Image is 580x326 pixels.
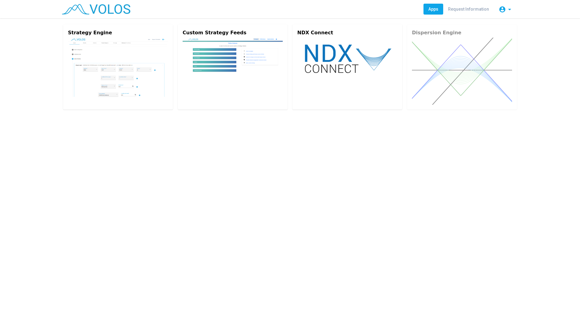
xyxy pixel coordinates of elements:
div: Strategy Engine [68,29,168,36]
a: Request Information [443,4,494,15]
mat-icon: account_circle [499,6,506,13]
div: Dispersion Engine [412,29,512,36]
img: strategy-engine.png [68,38,168,97]
span: Request Information [448,7,489,12]
a: Apps [423,4,443,15]
img: custom.png [183,38,283,85]
img: ndx-connect.svg [297,38,397,79]
div: Custom Strategy Feeds [183,29,283,36]
mat-icon: arrow_drop_down [506,6,513,13]
img: dispersion.svg [412,38,512,105]
span: Apps [428,7,438,12]
div: NDX Connect [297,29,397,36]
